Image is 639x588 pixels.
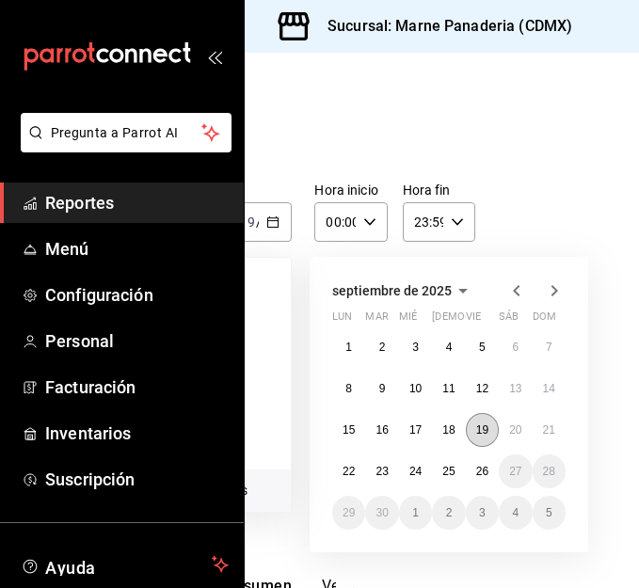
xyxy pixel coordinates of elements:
button: 28 de septiembre de 2025 [533,454,566,488]
abbr: 29 de septiembre de 2025 [343,506,355,519]
abbr: sábado [499,310,519,330]
button: 10 de septiembre de 2025 [399,372,432,405]
abbr: 26 de septiembre de 2025 [476,465,488,478]
span: Suscripción [45,467,229,492]
button: 9 de septiembre de 2025 [365,372,398,405]
button: 4 de septiembre de 2025 [432,330,465,364]
abbr: 4 de septiembre de 2025 [446,341,453,354]
button: 5 de septiembre de 2025 [466,330,499,364]
button: 1 de septiembre de 2025 [332,330,365,364]
abbr: 12 de septiembre de 2025 [476,382,488,395]
abbr: domingo [533,310,556,330]
abbr: 1 de septiembre de 2025 [345,341,352,354]
abbr: 22 de septiembre de 2025 [343,465,355,478]
button: 27 de septiembre de 2025 [499,454,532,488]
button: 7 de septiembre de 2025 [533,330,566,364]
abbr: jueves [432,310,543,330]
abbr: 18 de septiembre de 2025 [442,423,455,437]
button: 13 de septiembre de 2025 [499,372,532,405]
button: 22 de septiembre de 2025 [332,454,365,488]
button: 19 de septiembre de 2025 [466,413,499,447]
abbr: 1 de octubre de 2025 [412,506,419,519]
button: 5 de octubre de 2025 [533,496,566,530]
button: 29 de septiembre de 2025 [332,496,365,530]
abbr: 16 de septiembre de 2025 [375,423,388,437]
button: 17 de septiembre de 2025 [399,413,432,447]
button: 2 de octubre de 2025 [432,496,465,530]
abbr: 9 de septiembre de 2025 [379,382,386,395]
button: 25 de septiembre de 2025 [432,454,465,488]
button: 14 de septiembre de 2025 [533,372,566,405]
span: Facturación [45,374,229,400]
abbr: 4 de octubre de 2025 [512,506,519,519]
button: 16 de septiembre de 2025 [365,413,398,447]
button: 4 de octubre de 2025 [499,496,532,530]
span: Inventarios [45,421,229,446]
abbr: 11 de septiembre de 2025 [442,382,455,395]
abbr: 28 de septiembre de 2025 [543,465,555,478]
abbr: 6 de septiembre de 2025 [512,341,519,354]
abbr: 23 de septiembre de 2025 [375,465,388,478]
button: septiembre de 2025 [332,279,474,302]
abbr: 19 de septiembre de 2025 [476,423,488,437]
abbr: 20 de septiembre de 2025 [509,423,521,437]
abbr: 3 de octubre de 2025 [479,506,486,519]
button: 6 de septiembre de 2025 [499,330,532,364]
label: Hora fin [403,183,475,197]
abbr: viernes [466,310,481,330]
span: / [256,215,262,230]
span: septiembre de 2025 [332,283,452,298]
abbr: 7 de septiembre de 2025 [546,341,552,354]
a: Pregunta a Parrot AI [13,136,232,156]
span: Ayuda [45,553,204,576]
abbr: 25 de septiembre de 2025 [442,465,455,478]
button: Pregunta a Parrot AI [21,113,232,152]
button: 15 de septiembre de 2025 [332,413,365,447]
button: 23 de septiembre de 2025 [365,454,398,488]
abbr: 5 de octubre de 2025 [546,506,552,519]
button: 11 de septiembre de 2025 [432,372,465,405]
button: 2 de septiembre de 2025 [365,330,398,364]
abbr: martes [365,310,388,330]
button: 20 de septiembre de 2025 [499,413,532,447]
input: -- [247,215,256,230]
abbr: 15 de septiembre de 2025 [343,423,355,437]
button: 26 de septiembre de 2025 [466,454,499,488]
button: 8 de septiembre de 2025 [332,372,365,405]
abbr: 21 de septiembre de 2025 [543,423,555,437]
button: 12 de septiembre de 2025 [466,372,499,405]
abbr: 17 de septiembre de 2025 [409,423,422,437]
span: Configuración [45,282,229,308]
abbr: 3 de septiembre de 2025 [412,341,419,354]
abbr: 8 de septiembre de 2025 [345,382,352,395]
button: 3 de septiembre de 2025 [399,330,432,364]
abbr: 2 de octubre de 2025 [446,506,453,519]
abbr: 13 de septiembre de 2025 [509,382,521,395]
label: Hora inicio [314,183,387,197]
button: 18 de septiembre de 2025 [432,413,465,447]
abbr: lunes [332,310,352,330]
abbr: 24 de septiembre de 2025 [409,465,422,478]
button: 3 de octubre de 2025 [466,496,499,530]
h3: Sucursal: Marne Panaderia (CDMX) [312,15,572,38]
abbr: 27 de septiembre de 2025 [509,465,521,478]
abbr: 5 de septiembre de 2025 [479,341,486,354]
button: 24 de septiembre de 2025 [399,454,432,488]
abbr: 10 de septiembre de 2025 [409,382,422,395]
button: 21 de septiembre de 2025 [533,413,566,447]
span: Menú [45,236,229,262]
abbr: miércoles [399,310,417,330]
abbr: 30 de septiembre de 2025 [375,506,388,519]
abbr: 14 de septiembre de 2025 [543,382,555,395]
span: Reportes [45,190,229,215]
button: open_drawer_menu [207,49,222,64]
abbr: 2 de septiembre de 2025 [379,341,386,354]
span: Pregunta a Parrot AI [51,123,202,143]
span: Personal [45,328,229,354]
button: 30 de septiembre de 2025 [365,496,398,530]
button: 1 de octubre de 2025 [399,496,432,530]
